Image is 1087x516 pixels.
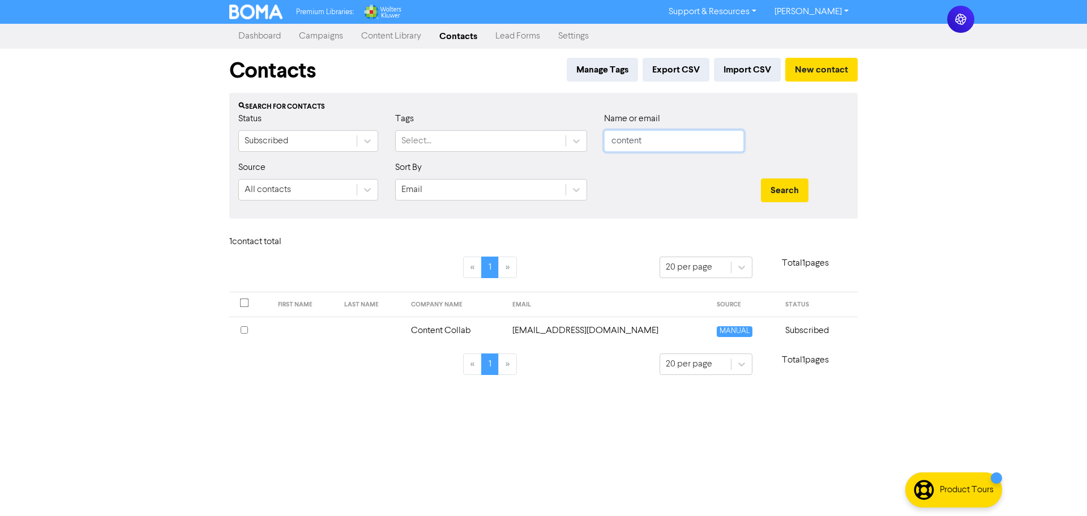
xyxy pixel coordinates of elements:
button: Export CSV [643,58,709,82]
label: Name or email [604,112,660,126]
button: Search [761,178,808,202]
div: Search for contacts [238,102,849,112]
span: MANUAL [717,326,752,337]
label: Source [238,161,266,174]
a: Page 1 is your current page [481,257,499,278]
div: Email [401,183,422,197]
td: Subscribed [778,317,858,344]
th: SOURCE [710,292,778,317]
button: Manage Tags [567,58,638,82]
div: All contacts [245,183,291,197]
a: Contacts [430,25,486,48]
label: Tags [395,112,414,126]
th: EMAIL [506,292,710,317]
td: Content Collab [404,317,506,344]
a: Content Library [352,25,430,48]
div: Subscribed [245,134,288,148]
iframe: Chat Widget [1030,462,1087,516]
div: 20 per page [666,261,712,274]
label: Status [238,112,262,126]
p: Total 1 pages [752,353,858,367]
a: Page 1 is your current page [481,353,499,375]
a: Lead Forms [486,25,549,48]
div: Select... [401,134,431,148]
a: Campaigns [290,25,352,48]
p: Total 1 pages [752,257,858,270]
button: New contact [785,58,858,82]
a: Settings [549,25,598,48]
h1: Contacts [229,58,316,84]
a: Dashboard [229,25,290,48]
a: [PERSON_NAME] [765,3,858,21]
td: support@contentcollab.com.au [506,317,710,344]
div: 20 per page [666,357,712,371]
th: FIRST NAME [271,292,338,317]
img: Wolters Kluwer [363,5,401,19]
h6: 1 contact total [229,237,320,248]
button: Import CSV [714,58,781,82]
label: Sort By [395,161,422,174]
th: COMPANY NAME [404,292,506,317]
a: Support & Resources [660,3,765,21]
span: Premium Libraries: [296,8,354,16]
th: LAST NAME [337,292,404,317]
th: STATUS [778,292,858,317]
img: BOMA Logo [229,5,283,19]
